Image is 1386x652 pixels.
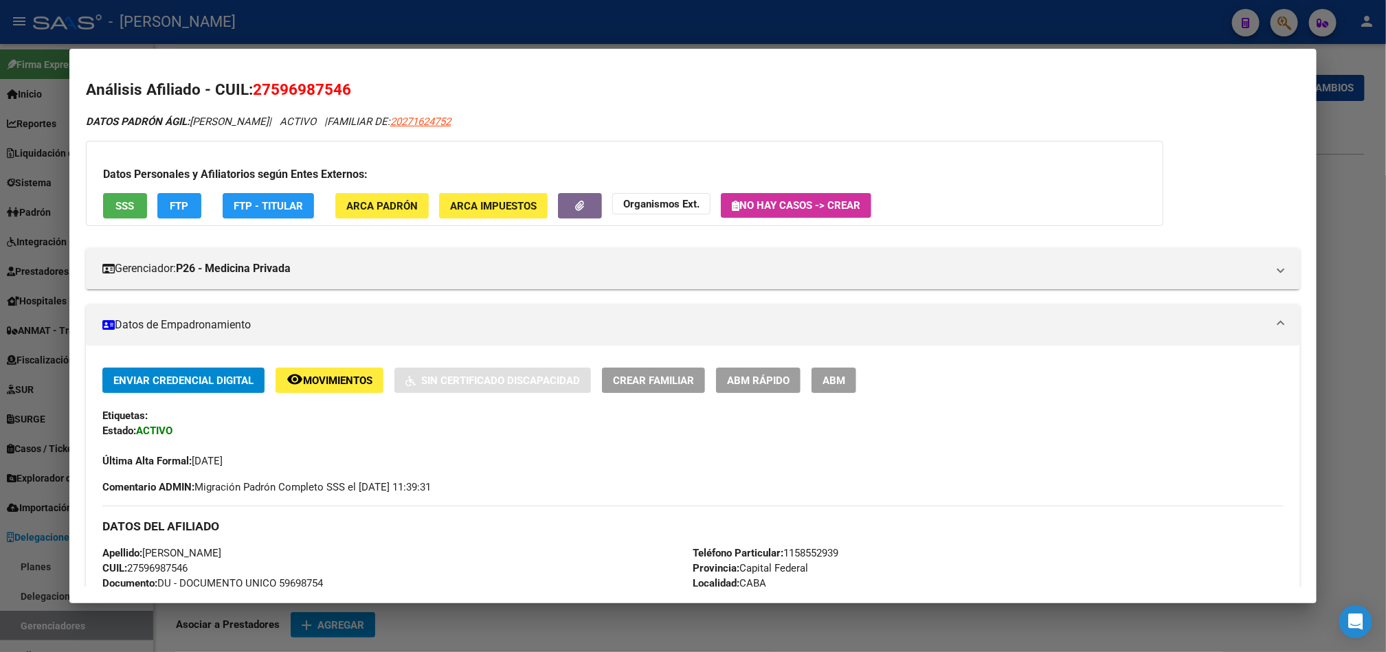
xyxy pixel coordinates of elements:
[102,562,188,574] span: 27596987546
[693,547,783,559] strong: Teléfono Particular:
[102,481,194,493] strong: Comentario ADMIN:
[693,577,739,589] strong: Localidad:
[716,368,801,393] button: ABM Rápido
[102,519,1284,534] h3: DATOS DEL AFILIADO
[86,248,1300,289] mat-expansion-panel-header: Gerenciador:P26 - Medicina Privada
[136,425,172,437] strong: ACTIVO
[287,371,303,387] mat-icon: remove_red_eye
[102,260,1267,277] mat-panel-title: Gerenciador:
[613,374,694,387] span: Crear Familiar
[86,115,451,128] i: | ACTIVO |
[176,260,291,277] strong: P26 - Medicina Privada
[1339,605,1372,638] div: Open Intercom Messenger
[421,374,580,387] span: Sin Certificado Discapacidad
[102,562,127,574] strong: CUIL:
[335,193,429,218] button: ARCA Padrón
[102,480,431,495] span: Migración Padrón Completo SSS el [DATE] 11:39:31
[113,374,254,387] span: Enviar Credencial Digital
[693,577,766,589] span: CABA
[102,547,221,559] span: [PERSON_NAME]
[394,368,591,393] button: Sin Certificado Discapacidad
[450,200,537,212] span: ARCA Impuestos
[390,115,451,128] span: 20271624752
[346,200,418,212] span: ARCA Padrón
[102,368,265,393] button: Enviar Credencial Digital
[727,374,790,387] span: ABM Rápido
[86,78,1300,102] h2: Análisis Afiliado - CUIL:
[303,374,372,387] span: Movimientos
[602,368,705,393] button: Crear Familiar
[439,193,548,218] button: ARCA Impuestos
[102,577,323,589] span: DU - DOCUMENTO UNICO 59698754
[102,317,1267,333] mat-panel-title: Datos de Empadronamiento
[102,409,148,422] strong: Etiquetas:
[732,199,860,212] span: No hay casos -> Crear
[102,455,223,467] span: [DATE]
[102,577,157,589] strong: Documento:
[103,193,147,218] button: SSS
[115,200,134,212] span: SSS
[86,115,269,128] span: [PERSON_NAME]
[623,198,700,210] strong: Organismos Ext.
[223,193,314,218] button: FTP - Titular
[721,193,871,218] button: No hay casos -> Crear
[327,115,451,128] span: FAMILIAR DE:
[102,547,142,559] strong: Apellido:
[86,115,190,128] strong: DATOS PADRÓN ÁGIL:
[86,304,1300,346] mat-expansion-panel-header: Datos de Empadronamiento
[253,80,351,98] span: 27596987546
[823,374,845,387] span: ABM
[276,368,383,393] button: Movimientos
[693,562,808,574] span: Capital Federal
[103,166,1146,183] h3: Datos Personales y Afiliatorios según Entes Externos:
[234,200,303,212] span: FTP - Titular
[102,425,136,437] strong: Estado:
[693,547,838,559] span: 1158552939
[157,193,201,218] button: FTP
[170,200,188,212] span: FTP
[812,368,856,393] button: ABM
[102,455,192,467] strong: Última Alta Formal:
[693,562,739,574] strong: Provincia:
[612,193,711,214] button: Organismos Ext.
